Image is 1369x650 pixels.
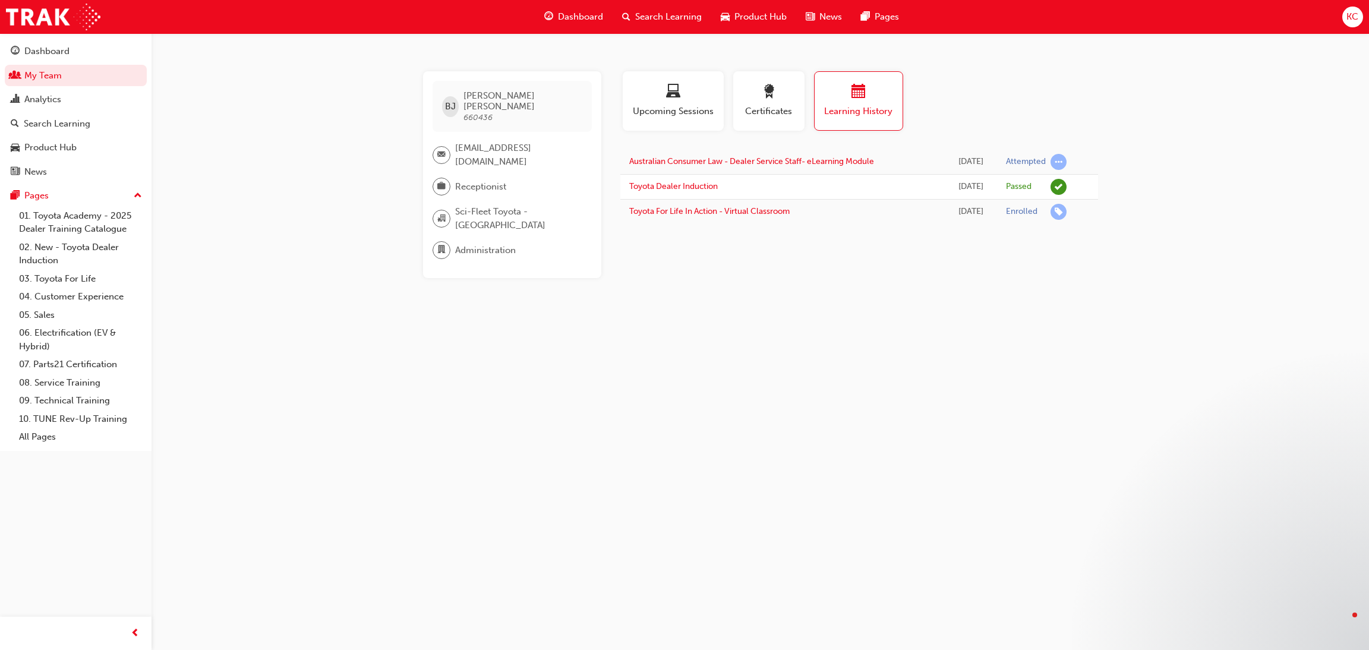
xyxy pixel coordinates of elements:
[463,90,582,112] span: [PERSON_NAME] [PERSON_NAME]
[455,180,506,194] span: Receptionist
[11,119,19,130] span: search-icon
[954,155,989,169] div: Fri Sep 05 2025 08:51:19 GMT+1000 (Australian Eastern Standard Time)
[629,156,874,166] a: Australian Consumer Law - Dealer Service Staff- eLearning Module
[721,10,730,24] span: car-icon
[11,167,20,178] span: news-icon
[14,207,147,238] a: 01. Toyota Academy - 2025 Dealer Training Catalogue
[14,306,147,324] a: 05. Sales
[5,89,147,111] a: Analytics
[131,626,140,641] span: prev-icon
[437,147,446,163] span: email-icon
[445,100,456,113] span: BJ
[5,38,147,185] button: DashboardMy TeamAnalyticsSearch LearningProduct HubNews
[5,137,147,159] a: Product Hub
[954,180,989,194] div: Thu Sep 04 2025 11:50:51 GMT+1000 (Australian Eastern Standard Time)
[134,188,142,204] span: up-icon
[5,40,147,62] a: Dashboard
[851,5,909,29] a: pages-iconPages
[875,10,899,24] span: Pages
[14,355,147,374] a: 07. Parts21 Certification
[14,238,147,270] a: 02. New - Toyota Dealer Induction
[622,10,630,24] span: search-icon
[5,113,147,135] a: Search Learning
[14,288,147,306] a: 04. Customer Experience
[954,205,989,219] div: Wed Aug 27 2025 14:24:33 GMT+1000 (Australian Eastern Standard Time)
[11,94,20,105] span: chart-icon
[455,141,582,168] span: [EMAIL_ADDRESS][DOMAIN_NAME]
[814,71,903,131] button: Learning History
[1006,156,1046,168] div: Attempted
[733,71,805,131] button: Certificates
[14,270,147,288] a: 03. Toyota For Life
[437,179,446,194] span: briefcase-icon
[762,84,776,100] span: award-icon
[14,392,147,410] a: 09. Technical Training
[1051,179,1067,195] span: learningRecordVerb_PASS-icon
[24,189,49,203] div: Pages
[11,46,20,57] span: guage-icon
[819,10,842,24] span: News
[1329,610,1357,638] iframe: Intercom live chat
[14,428,147,446] a: All Pages
[711,5,796,29] a: car-iconProduct Hub
[11,71,20,81] span: people-icon
[629,181,718,191] a: Toyota Dealer Induction
[14,324,147,355] a: 06. Electrification (EV & Hybrid)
[437,211,446,226] span: organisation-icon
[629,206,790,216] a: Toyota For Life In Action - Virtual Classroom
[558,10,603,24] span: Dashboard
[1346,10,1358,24] span: KC
[544,10,553,24] span: guage-icon
[5,65,147,87] a: My Team
[5,185,147,207] button: Pages
[666,84,680,100] span: laptop-icon
[6,4,100,30] img: Trak
[24,165,47,179] div: News
[535,5,613,29] a: guage-iconDashboard
[824,105,894,118] span: Learning History
[623,71,724,131] button: Upcoming Sessions
[437,242,446,258] span: department-icon
[24,141,77,154] div: Product Hub
[632,105,715,118] span: Upcoming Sessions
[11,143,20,153] span: car-icon
[613,5,711,29] a: search-iconSearch Learning
[24,93,61,106] div: Analytics
[861,10,870,24] span: pages-icon
[14,374,147,392] a: 08. Service Training
[1006,181,1032,193] div: Passed
[1006,206,1037,217] div: Enrolled
[463,112,493,122] span: 660436
[734,10,787,24] span: Product Hub
[5,161,147,183] a: News
[24,117,90,131] div: Search Learning
[455,205,582,232] span: Sci-Fleet Toyota - [GEOGRAPHIC_DATA]
[1051,154,1067,170] span: learningRecordVerb_ATTEMPT-icon
[14,410,147,428] a: 10. TUNE Rev-Up Training
[851,84,866,100] span: calendar-icon
[24,45,70,58] div: Dashboard
[742,105,796,118] span: Certificates
[796,5,851,29] a: news-iconNews
[1342,7,1363,27] button: KC
[1051,204,1067,220] span: learningRecordVerb_ENROLL-icon
[11,191,20,201] span: pages-icon
[455,244,516,257] span: Administration
[635,10,702,24] span: Search Learning
[806,10,815,24] span: news-icon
